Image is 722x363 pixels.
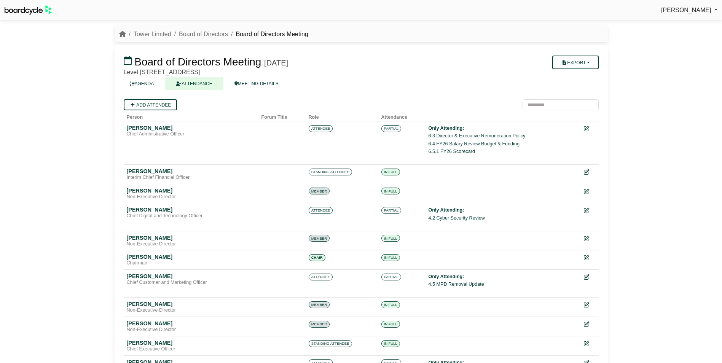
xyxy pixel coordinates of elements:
[127,327,255,333] div: Non-Executive Director
[223,77,290,90] a: MEETING DETAILS
[119,77,165,90] a: AGENDA
[584,206,596,215] div: Edit
[429,148,578,155] li: 6.5.1 FY26 Scorecard
[381,235,400,242] span: IN FULL
[127,253,255,260] div: [PERSON_NAME]
[584,273,596,282] div: Edit
[127,187,255,194] div: [PERSON_NAME]
[381,125,402,132] span: PARTIAL
[309,125,333,132] span: ATTENDEE
[584,339,596,348] div: Edit
[127,213,255,219] div: Chief Digital and Technology Officer
[552,56,598,69] button: Export
[127,241,255,247] div: Non-Executive Director
[381,169,400,175] span: IN FULL
[429,214,578,222] li: 4.2 Cyber Security Review
[127,168,255,175] div: [PERSON_NAME]
[134,56,261,68] span: Board of Directors Meeting
[127,260,255,266] div: Chairman
[584,234,596,243] div: Edit
[127,175,255,181] div: Interim Chief Financial Officer
[228,29,308,39] li: Board of Directors Meeting
[127,131,255,137] div: Chief Administrative Officer
[119,29,308,39] nav: breadcrumb
[584,124,596,133] div: Edit
[127,339,255,346] div: [PERSON_NAME]
[124,99,177,110] a: Add attendee
[264,58,288,67] div: [DATE]
[127,273,255,280] div: [PERSON_NAME]
[127,346,255,352] div: Chief Executive Officer
[309,254,325,261] span: CHAIR
[306,110,378,121] th: Role
[127,320,255,327] div: [PERSON_NAME]
[378,110,426,121] th: Attendance
[127,280,255,286] div: Chief Customer and Marketing Officer
[127,206,255,213] div: [PERSON_NAME]
[381,254,400,261] span: IN FULL
[127,307,255,314] div: Non-Executive Director
[258,110,306,121] th: Forum Title
[309,340,352,347] span: STANDING ATTENDEE
[429,140,578,148] li: 6.4 FY26 Salary Review Budget & Funding
[127,124,255,131] div: [PERSON_NAME]
[429,280,578,288] li: 4.5 MPD Removal Update
[381,274,402,280] span: PARTIAL
[309,188,330,194] span: MEMBER
[381,188,400,194] span: IN FULL
[429,132,578,140] li: 6.3 Director & Executive Remuneration Policy
[5,5,52,15] img: BoardcycleBlackGreen-aaafeed430059cb809a45853b8cf6d952af9d84e6e89e1f1685b34bfd5cb7d64.svg
[309,235,330,242] span: MEMBER
[381,207,402,214] span: PARTIAL
[381,340,400,347] span: IN FULL
[584,187,596,196] div: Edit
[165,77,223,90] a: ATTENDANCE
[127,194,255,200] div: Non-Executive Director
[309,301,330,308] span: MEMBER
[127,234,255,241] div: [PERSON_NAME]
[309,207,333,214] span: ATTENDEE
[179,31,228,37] a: Board of Directors
[661,5,717,15] a: [PERSON_NAME]
[429,124,578,132] div: Only Attending:
[584,320,596,329] div: Edit
[134,31,171,37] a: Tower Limited
[309,169,352,175] span: STANDING ATTENDEE
[381,321,400,328] span: IN FULL
[661,7,711,13] span: [PERSON_NAME]
[429,273,578,280] div: Only Attending:
[584,301,596,309] div: Edit
[127,301,255,307] div: [PERSON_NAME]
[429,206,578,214] div: Only Attending:
[124,69,200,75] span: Level [STREET_ADDRESS]
[309,274,333,280] span: ATTENDEE
[124,110,258,121] th: Person
[584,253,596,262] div: Edit
[584,168,596,177] div: Edit
[381,301,400,308] span: IN FULL
[309,321,330,328] span: MEMBER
